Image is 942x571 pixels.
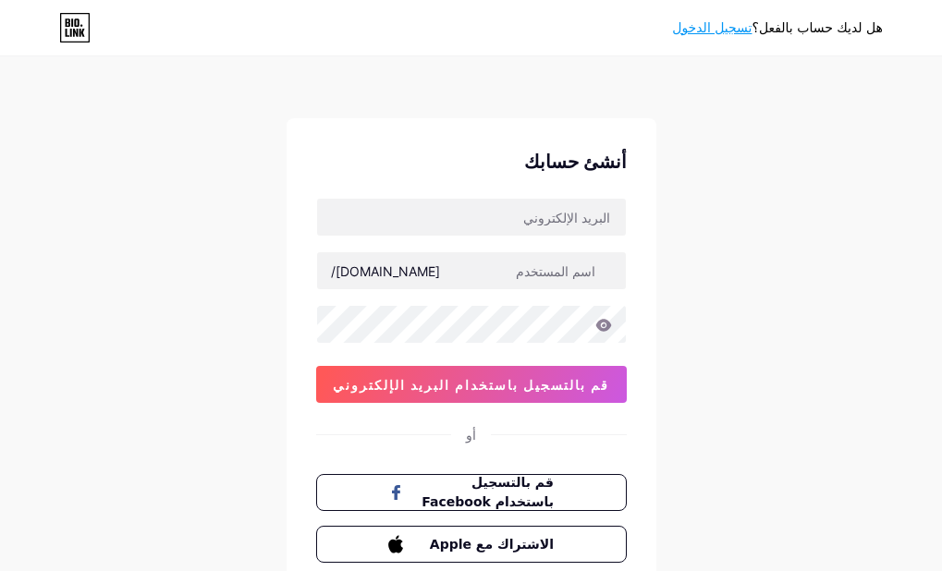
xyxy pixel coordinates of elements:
[316,148,627,176] div: أنشئ حسابك
[672,20,752,35] a: تسجيل الدخول
[333,377,609,393] span: قم بالتسجيل باستخدام البريد الإلكتروني
[316,474,627,511] button: قم بالتسجيل باستخدام Facebook
[317,252,626,289] input: اسم المستخدم
[410,473,554,512] span: قم بالتسجيل باستخدام Facebook
[331,261,440,281] div: [DOMAIN_NAME]/
[672,18,883,38] div: هل لديك حساب بالفعل؟
[316,366,627,403] button: قم بالتسجيل باستخدام البريد الإلكتروني
[410,535,554,554] span: الاشتراك مع Apple
[317,199,626,236] input: البريد الإلكتروني
[316,526,627,563] button: الاشتراك مع Apple
[466,425,476,444] div: أو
